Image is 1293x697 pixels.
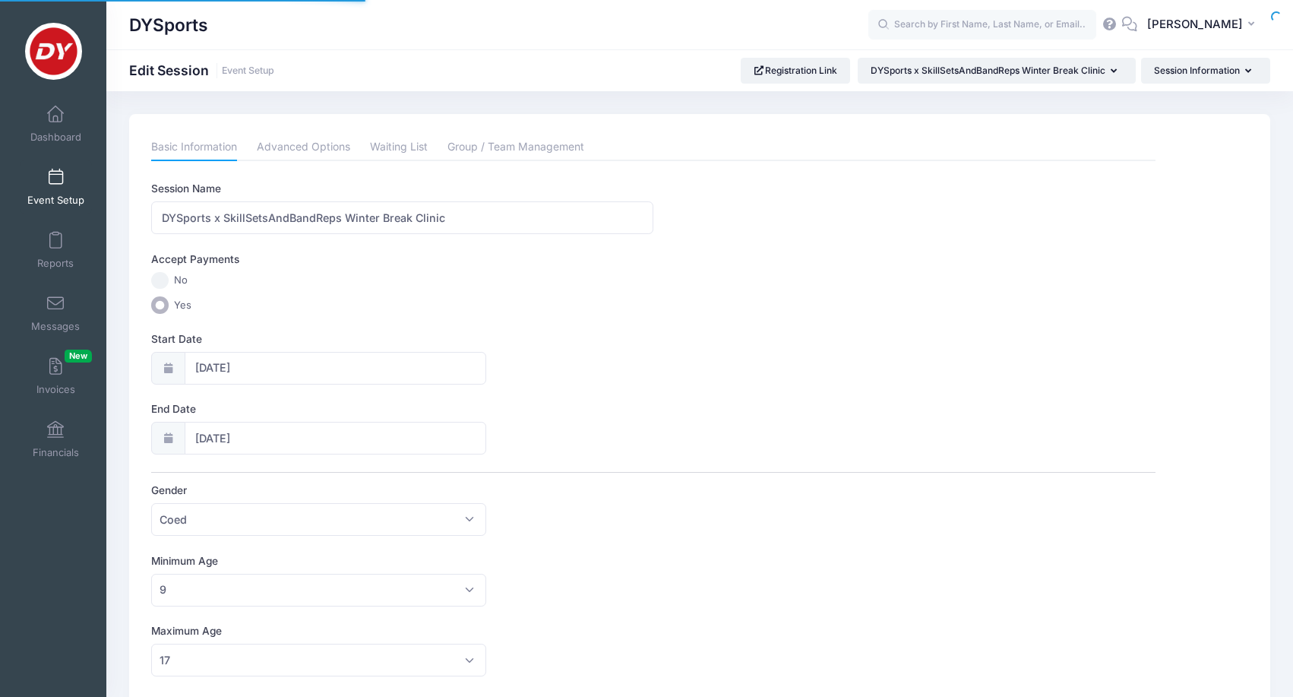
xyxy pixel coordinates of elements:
input: No [151,272,169,290]
input: Session Name [151,201,653,234]
a: Waiting List [370,134,428,161]
a: Dashboard [20,97,92,150]
button: [PERSON_NAME] [1137,8,1270,43]
span: Event Setup [27,194,84,207]
span: Coed [160,512,187,528]
a: Group / Team Management [447,134,584,161]
label: Maximum Age [151,623,653,638]
label: Minimum Age [151,553,653,569]
span: Financials [33,446,79,459]
span: Coed [151,503,486,536]
span: DYSports x SkillSetsAndBandReps Winter Break Clinic [871,65,1105,76]
span: [PERSON_NAME] [1147,16,1243,33]
button: DYSports x SkillSetsAndBandReps Winter Break Clinic [858,58,1136,84]
a: Messages [20,287,92,340]
a: Basic Information [151,134,237,161]
span: 9 [151,574,486,607]
a: Registration Link [741,58,851,84]
h1: DYSports [129,8,208,43]
span: Reports [37,257,74,270]
label: Start Date [151,331,653,347]
input: Search by First Name, Last Name, or Email... [868,10,1096,40]
input: Yes [151,296,169,314]
span: 17 [160,652,170,668]
a: Event Setup [222,65,274,77]
label: End Date [151,401,653,417]
span: Dashboard [30,131,81,144]
a: Event Setup [20,160,92,214]
a: InvoicesNew [20,350,92,403]
span: 9 [160,581,166,597]
span: Yes [174,298,191,313]
label: Session Name [151,181,653,196]
a: Reports [20,223,92,277]
span: Messages [31,320,80,333]
a: Financials [20,413,92,466]
a: Advanced Options [257,134,350,161]
span: Invoices [36,383,75,396]
span: 17 [151,644,486,676]
button: Session Information [1141,58,1270,84]
label: Accept Payments [151,252,239,267]
span: No [174,273,188,288]
img: DYSports [25,23,82,80]
span: New [65,350,92,363]
h1: Edit Session [129,62,274,78]
label: Gender [151,483,653,498]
